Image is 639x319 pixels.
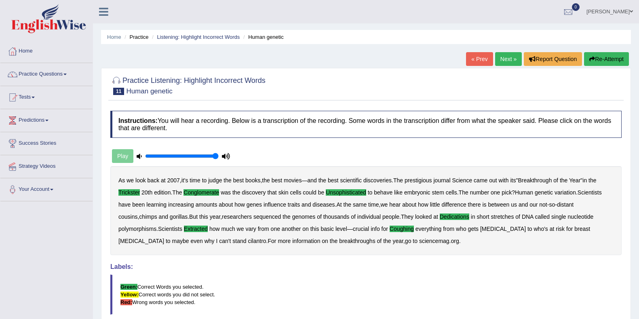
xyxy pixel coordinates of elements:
b: cousins [118,213,137,220]
b: of [351,213,356,220]
b: variation [555,189,576,196]
b: maybe [172,238,189,244]
b: DNA [522,213,534,220]
b: chimps [139,213,157,220]
b: individual [357,213,381,220]
b: called [535,213,550,220]
b: Scientists [158,226,182,232]
b: books [245,177,260,184]
b: level [335,226,347,232]
b: distant [557,201,574,208]
b: The [172,189,182,196]
b: nucleotide [568,213,594,220]
b: As [118,177,125,184]
b: unsophisticated [326,189,366,196]
b: been [132,201,145,208]
b: look [135,177,146,184]
b: of [317,213,322,220]
b: like [394,189,403,196]
b: risk [556,226,565,232]
b: at [161,177,166,184]
b: discovery [242,189,266,196]
b: one [271,226,280,232]
b: everything [415,226,442,232]
a: Strategy Videos [0,155,93,175]
b: year [393,238,403,244]
button: Re-Attempt [584,52,629,66]
b: researchers [222,213,252,220]
b: can't [219,238,231,244]
b: embryonic [404,189,430,196]
b: it's [181,177,188,184]
b: about [402,201,416,208]
b: [MEDICAL_DATA] [480,226,526,232]
h4: You will hear a recording. Below is a transcription of the recording. Some words in the transcrip... [110,111,622,138]
b: dedications [440,213,469,220]
b: I [216,238,218,244]
b: from [258,226,269,232]
b: in [582,177,587,184]
b: movies [284,177,302,184]
b: Science [452,177,472,184]
b: on [302,226,309,232]
b: behave [374,189,392,196]
b: we [237,226,244,232]
a: Success Stories [0,132,93,152]
b: this [310,226,319,232]
b: at [433,213,438,220]
b: we [127,177,134,184]
b: the [560,177,567,184]
b: breast [574,226,590,232]
b: the [262,177,270,184]
span: 11 [113,88,124,95]
b: our [529,201,538,208]
b: at [550,226,555,232]
b: info [371,226,380,232]
b: is [482,201,486,208]
h2: Practice Listening: Highlight Incorrect Words [110,75,266,95]
b: Scientists [578,189,602,196]
b: [MEDICAL_DATA] [118,238,164,244]
b: conglomerate [183,189,219,196]
b: the [318,177,326,184]
b: coughing [390,226,414,232]
b: its [510,177,516,184]
b: how [209,226,220,232]
b: learning [146,201,167,208]
b: time [368,201,379,208]
b: Year [569,177,580,184]
b: to [202,177,207,184]
b: stretches [491,213,514,220]
b: journal [433,177,450,184]
b: stem [432,189,444,196]
b: genes [247,201,262,208]
b: and [302,201,311,208]
b: to [413,238,418,244]
b: Instructions: [118,117,158,124]
b: The [393,177,403,184]
b: Breakthrough [518,177,552,184]
b: the [232,189,240,196]
b: But [189,213,198,220]
b: 20th [141,189,152,196]
b: For [268,238,276,244]
b: the [330,238,337,244]
b: one [491,189,500,196]
b: number [470,189,489,196]
b: more [278,238,291,244]
b: pick [502,189,512,196]
b: the [588,177,596,184]
b: genetic [535,189,553,196]
b: could [303,189,316,196]
b: looked [415,213,432,220]
b: us [511,201,517,208]
b: be [318,189,325,196]
b: org [451,238,459,244]
b: vary [245,226,256,232]
b: little [430,201,440,208]
a: Practice Questions [0,63,93,83]
b: single [551,213,566,220]
a: Tests [0,86,93,106]
b: polymorphisms [118,226,156,232]
b: Yellow: [120,292,139,298]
